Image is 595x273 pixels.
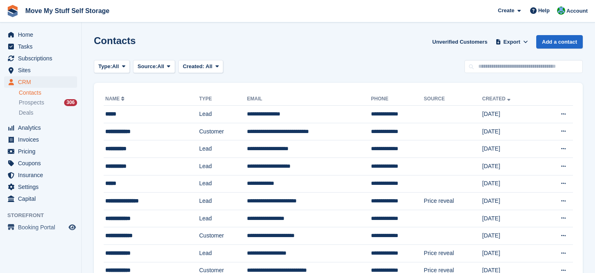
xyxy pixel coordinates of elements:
span: Analytics [18,122,67,133]
span: Coupons [18,158,67,169]
a: Deals [19,109,77,117]
td: [DATE] [482,210,540,227]
button: Created: All [178,60,223,73]
h1: Contacts [94,35,136,46]
span: CRM [18,76,67,88]
span: Type: [98,62,112,71]
a: menu [4,122,77,133]
span: Capital [18,193,67,204]
td: Price reveal [424,193,482,210]
td: [DATE] [482,158,540,175]
span: Booking Portal [18,222,67,233]
button: Export [494,35,530,49]
td: [DATE] [482,175,540,193]
span: All [158,62,164,71]
span: Invoices [18,134,67,145]
span: Pricing [18,146,67,157]
td: Lead [199,210,247,227]
a: menu [4,169,77,181]
span: Deals [19,109,33,117]
td: Customer [199,227,247,245]
td: Lead [199,106,247,123]
a: menu [4,193,77,204]
a: menu [4,146,77,157]
span: Created: [183,63,204,69]
span: Storefront [7,211,81,220]
span: Tasks [18,41,67,52]
a: menu [4,134,77,145]
a: Prospects 306 [19,98,77,107]
a: Move My Stuff Self Storage [22,4,113,18]
span: Insurance [18,169,67,181]
td: [DATE] [482,244,540,262]
th: Email [247,93,371,106]
a: menu [4,29,77,40]
span: Sites [18,64,67,76]
span: Help [538,7,550,15]
td: Lead [199,158,247,175]
span: Export [504,38,520,46]
a: menu [4,64,77,76]
td: [DATE] [482,106,540,123]
span: Create [498,7,514,15]
a: Name [105,96,126,102]
span: Source: [138,62,157,71]
th: Type [199,93,247,106]
td: [DATE] [482,123,540,140]
a: Add a contact [536,35,583,49]
td: [DATE] [482,193,540,210]
td: [DATE] [482,227,540,245]
td: Price reveal [424,244,482,262]
a: menu [4,41,77,52]
button: Type: All [94,60,130,73]
td: Lead [199,140,247,158]
td: Customer [199,123,247,140]
img: Dan [557,7,565,15]
td: Lead [199,175,247,193]
button: Source: All [133,60,175,73]
a: menu [4,53,77,64]
span: Home [18,29,67,40]
span: Account [566,7,588,15]
a: Created [482,96,512,102]
span: Prospects [19,99,44,107]
a: Contacts [19,89,77,97]
a: menu [4,158,77,169]
a: menu [4,181,77,193]
span: Subscriptions [18,53,67,64]
th: Source [424,93,482,106]
img: stora-icon-8386f47178a22dfd0bd8f6a31ec36ba5ce8667c1dd55bd0f319d3a0aa187defe.svg [7,5,19,17]
a: Unverified Customers [429,35,491,49]
a: Preview store [67,222,77,232]
a: menu [4,222,77,233]
a: menu [4,76,77,88]
td: Lead [199,193,247,210]
div: 306 [64,99,77,106]
span: All [206,63,213,69]
span: All [112,62,119,71]
th: Phone [371,93,424,106]
span: Settings [18,181,67,193]
td: [DATE] [482,140,540,158]
td: Lead [199,244,247,262]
